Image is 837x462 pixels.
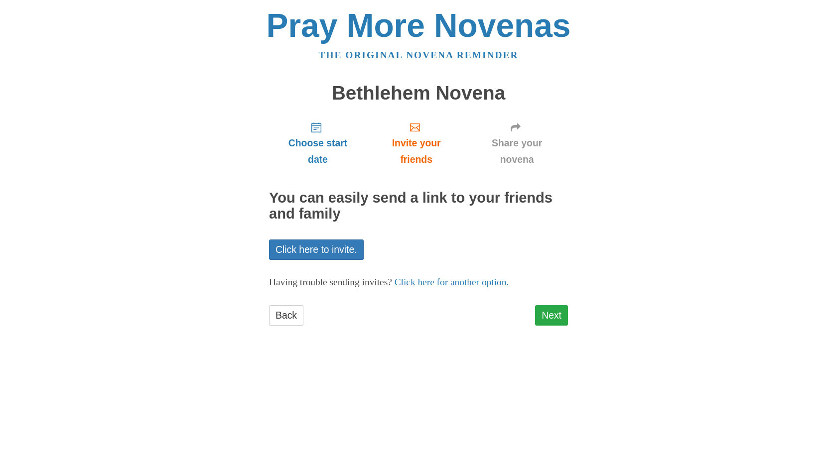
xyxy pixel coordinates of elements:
[269,190,568,222] h2: You can easily send a link to your friends and family
[535,305,568,326] a: Next
[367,114,466,173] a: Invite your friends
[395,277,509,287] a: Click here for another option.
[319,50,519,60] a: The original novena reminder
[269,305,303,326] a: Back
[269,239,364,260] a: Click here to invite.
[377,135,456,168] span: Invite your friends
[269,114,367,173] a: Choose start date
[466,114,568,173] a: Share your novena
[476,135,558,168] span: Share your novena
[269,277,392,287] span: Having trouble sending invites?
[279,135,357,168] span: Choose start date
[267,7,571,44] a: Pray More Novenas
[269,83,568,104] h1: Bethlehem Novena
